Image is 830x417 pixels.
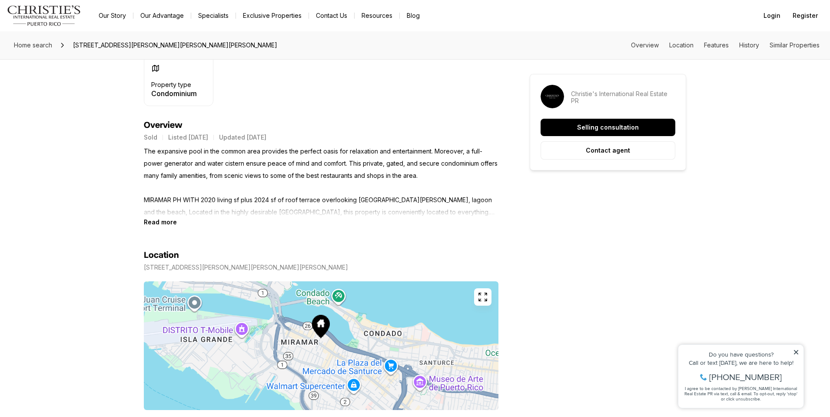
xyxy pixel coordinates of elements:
[577,124,639,131] p: Selling consultation
[571,90,675,104] p: Christie's International Real Estate PR
[10,38,56,52] a: Home search
[541,119,675,136] button: Selling consultation
[669,41,694,49] a: Skip to: Location
[7,5,81,26] img: logo
[236,10,309,22] a: Exclusive Properties
[400,10,427,22] a: Blog
[151,90,197,97] p: Condominium
[770,41,820,49] a: Skip to: Similar Properties
[14,41,52,49] span: Home search
[309,10,354,22] button: Contact Us
[704,41,729,49] a: Skip to: Features
[541,141,675,160] button: Contact agent
[92,10,133,22] a: Our Story
[9,28,126,34] div: Call or text [DATE], we are here to help!
[9,20,126,26] div: Do you have questions?
[787,7,823,24] button: Register
[144,218,177,226] button: Read more
[11,53,124,70] span: I agree to be contacted by [PERSON_NAME] International Real Estate PR via text, call & email. To ...
[586,147,630,154] p: Contact agent
[144,250,179,260] h4: Location
[219,134,266,141] p: Updated [DATE]
[144,145,498,218] p: The expansive pool in the common area provides the perfect oasis for relaxation and entertainment...
[151,81,191,88] p: Property type
[758,7,786,24] button: Login
[739,41,759,49] a: Skip to: History
[191,10,236,22] a: Specialists
[631,42,820,49] nav: Page section menu
[355,10,399,22] a: Resources
[793,12,818,19] span: Register
[144,281,498,410] img: Map of 902 PONCE DE LEON AVE #PH, SAN JUAN PR, 00907
[168,134,208,141] p: Listed [DATE]
[764,12,780,19] span: Login
[631,41,659,49] a: Skip to: Overview
[133,10,191,22] a: Our Advantage
[36,41,108,50] span: [PHONE_NUMBER]
[144,120,498,130] h4: Overview
[144,134,157,141] p: Sold
[70,38,281,52] span: [STREET_ADDRESS][PERSON_NAME][PERSON_NAME][PERSON_NAME]
[144,264,348,271] p: [STREET_ADDRESS][PERSON_NAME][PERSON_NAME][PERSON_NAME]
